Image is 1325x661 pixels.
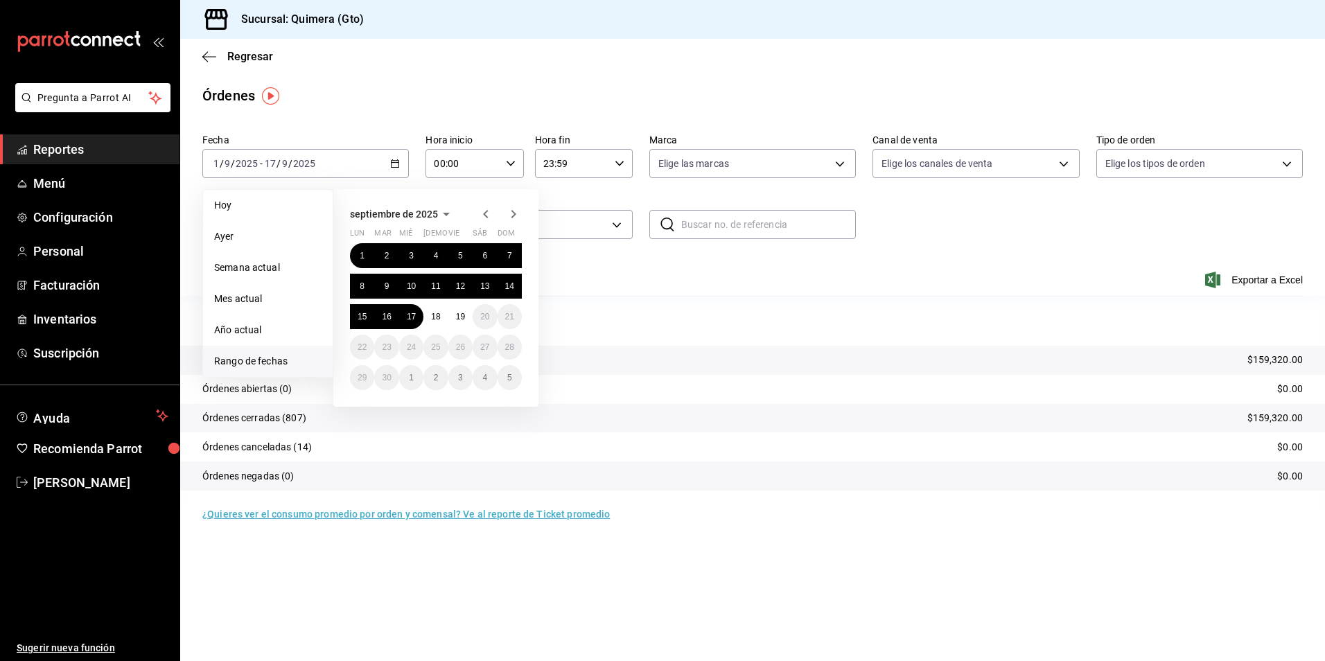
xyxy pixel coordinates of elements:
button: 21 de septiembre de 2025 [498,304,522,329]
button: 24 de septiembre de 2025 [399,335,423,360]
abbr: 7 de septiembre de 2025 [507,251,512,261]
label: Hora inicio [425,135,523,145]
button: 2 de octubre de 2025 [423,365,448,390]
abbr: 25 de septiembre de 2025 [431,342,440,352]
abbr: 27 de septiembre de 2025 [480,342,489,352]
abbr: sábado [473,229,487,243]
abbr: 5 de septiembre de 2025 [458,251,463,261]
button: 17 de septiembre de 2025 [399,304,423,329]
button: 3 de septiembre de 2025 [399,243,423,268]
abbr: 22 de septiembre de 2025 [358,342,367,352]
span: Rango de fechas [214,354,322,369]
label: Tipo de orden [1096,135,1303,145]
button: 26 de septiembre de 2025 [448,335,473,360]
abbr: 1 de septiembre de 2025 [360,251,365,261]
button: 10 de septiembre de 2025 [399,274,423,299]
span: Suscripción [33,344,168,362]
span: Sugerir nueva función [17,641,168,655]
span: Semana actual [214,261,322,275]
button: 4 de septiembre de 2025 [423,243,448,268]
abbr: 14 de septiembre de 2025 [505,281,514,291]
span: / [231,158,235,169]
button: 25 de septiembre de 2025 [423,335,448,360]
button: 5 de octubre de 2025 [498,365,522,390]
button: 28 de septiembre de 2025 [498,335,522,360]
input: ---- [292,158,316,169]
abbr: 3 de octubre de 2025 [458,373,463,382]
span: - [260,158,263,169]
abbr: 4 de septiembre de 2025 [434,251,439,261]
div: Órdenes [202,85,255,106]
p: Órdenes abiertas (0) [202,382,292,396]
abbr: 23 de septiembre de 2025 [382,342,391,352]
button: 6 de septiembre de 2025 [473,243,497,268]
span: [PERSON_NAME] [33,473,168,492]
button: Tooltip marker [262,87,279,105]
button: 3 de octubre de 2025 [448,365,473,390]
input: -- [213,158,220,169]
span: Ayuda [33,407,150,424]
abbr: 13 de septiembre de 2025 [480,281,489,291]
span: Facturación [33,276,168,294]
button: 23 de septiembre de 2025 [374,335,398,360]
button: Exportar a Excel [1208,272,1303,288]
span: Elige los canales de venta [881,157,992,170]
span: Mes actual [214,292,322,306]
button: 16 de septiembre de 2025 [374,304,398,329]
span: Configuración [33,208,168,227]
span: Año actual [214,323,322,337]
abbr: 9 de septiembre de 2025 [385,281,389,291]
p: Órdenes canceladas (14) [202,440,312,455]
abbr: 5 de octubre de 2025 [507,373,512,382]
label: Marca [649,135,856,145]
label: Fecha [202,135,409,145]
abbr: 1 de octubre de 2025 [409,373,414,382]
abbr: jueves [423,229,505,243]
button: 1 de septiembre de 2025 [350,243,374,268]
button: 2 de septiembre de 2025 [374,243,398,268]
p: $159,320.00 [1247,353,1303,367]
button: 27 de septiembre de 2025 [473,335,497,360]
input: -- [281,158,288,169]
abbr: 3 de septiembre de 2025 [409,251,414,261]
abbr: 26 de septiembre de 2025 [456,342,465,352]
abbr: 18 de septiembre de 2025 [431,312,440,321]
p: $0.00 [1277,469,1303,484]
span: Pregunta a Parrot AI [37,91,149,105]
abbr: 12 de septiembre de 2025 [456,281,465,291]
abbr: 19 de septiembre de 2025 [456,312,465,321]
button: 18 de septiembre de 2025 [423,304,448,329]
abbr: 28 de septiembre de 2025 [505,342,514,352]
abbr: 11 de septiembre de 2025 [431,281,440,291]
button: 11 de septiembre de 2025 [423,274,448,299]
span: Hoy [214,198,322,213]
span: Elige las marcas [658,157,729,170]
abbr: 10 de septiembre de 2025 [407,281,416,291]
abbr: martes [374,229,391,243]
span: Recomienda Parrot [33,439,168,458]
abbr: 21 de septiembre de 2025 [505,312,514,321]
input: -- [264,158,277,169]
span: Inventarios [33,310,168,328]
span: Regresar [227,50,273,63]
span: Reportes [33,140,168,159]
button: 29 de septiembre de 2025 [350,365,374,390]
button: 19 de septiembre de 2025 [448,304,473,329]
abbr: 6 de septiembre de 2025 [482,251,487,261]
button: Pregunta a Parrot AI [15,83,170,112]
button: 15 de septiembre de 2025 [350,304,374,329]
span: Personal [33,242,168,261]
button: 1 de octubre de 2025 [399,365,423,390]
button: 14 de septiembre de 2025 [498,274,522,299]
abbr: 17 de septiembre de 2025 [407,312,416,321]
button: 30 de septiembre de 2025 [374,365,398,390]
abbr: 16 de septiembre de 2025 [382,312,391,321]
input: ---- [235,158,258,169]
abbr: viernes [448,229,459,243]
button: 5 de septiembre de 2025 [448,243,473,268]
abbr: 15 de septiembre de 2025 [358,312,367,321]
span: Menú [33,174,168,193]
p: Órdenes negadas (0) [202,469,295,484]
p: $159,320.00 [1247,411,1303,425]
h3: Sucursal: Quimera (Gto) [230,11,364,28]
